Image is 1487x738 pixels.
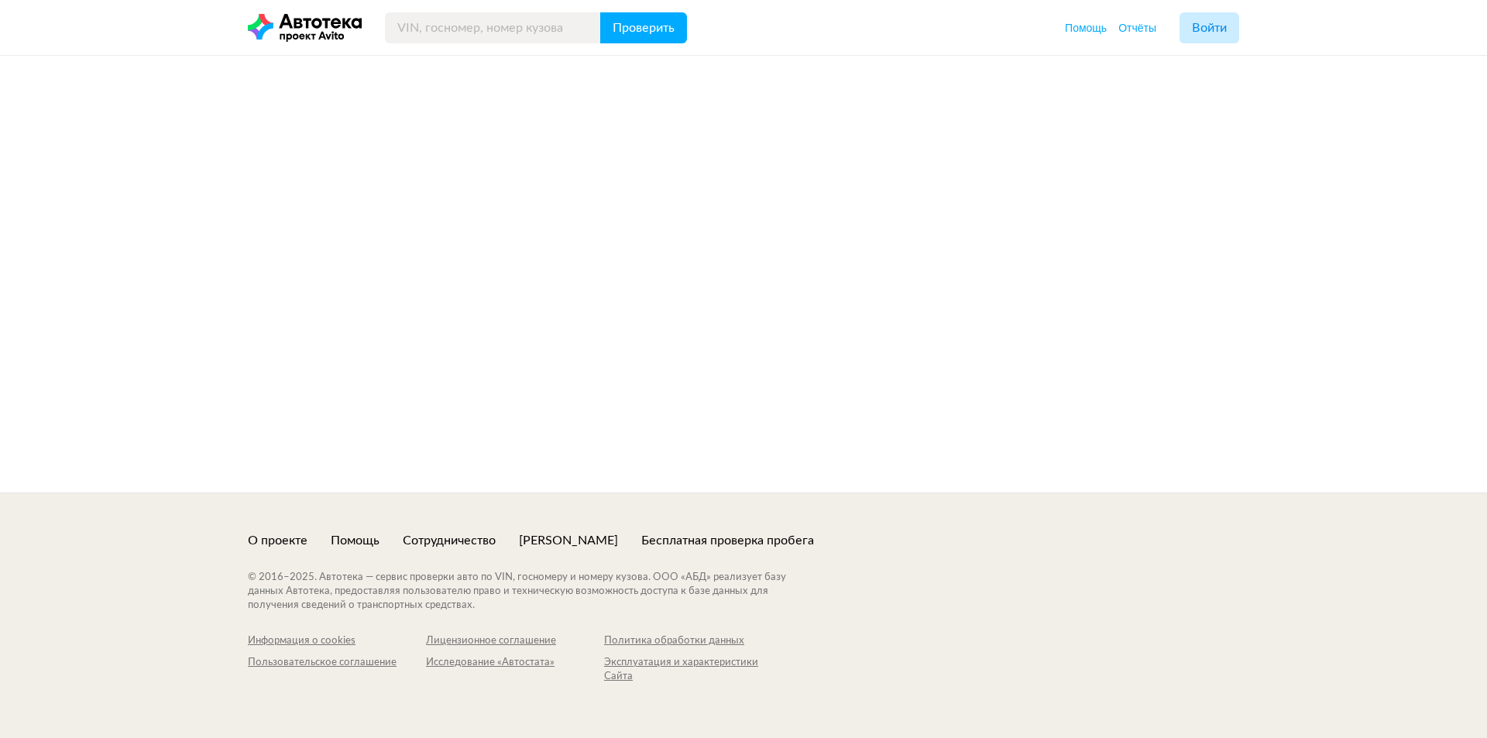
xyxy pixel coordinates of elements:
a: Бесплатная проверка пробега [641,532,814,549]
span: Проверить [613,22,675,34]
button: Проверить [600,12,687,43]
a: Лицензионное соглашение [426,634,604,648]
span: Помощь [1065,22,1107,34]
span: Войти [1192,22,1227,34]
a: Сотрудничество [403,532,496,549]
span: Отчёты [1118,22,1156,34]
a: Помощь [331,532,379,549]
a: Политика обработки данных [604,634,782,648]
input: VIN, госномер, номер кузова [385,12,601,43]
a: О проекте [248,532,307,549]
a: Пользовательское соглашение [248,656,426,684]
a: Помощь [1065,20,1107,36]
a: [PERSON_NAME] [519,532,618,549]
div: Пользовательское соглашение [248,656,426,670]
a: Эксплуатация и характеристики Сайта [604,656,782,684]
button: Войти [1180,12,1239,43]
a: Информация о cookies [248,634,426,648]
a: Исследование «Автостата» [426,656,604,684]
div: Исследование «Автостата» [426,656,604,670]
a: Отчёты [1118,20,1156,36]
div: © 2016– 2025 . Автотека — сервис проверки авто по VIN, госномеру и номеру кузова. ООО «АБД» реали... [248,571,817,613]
